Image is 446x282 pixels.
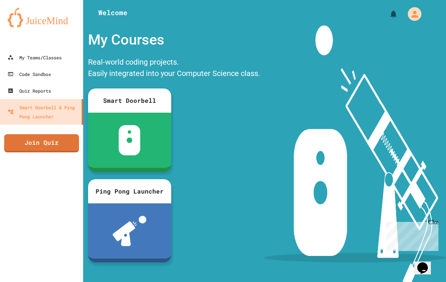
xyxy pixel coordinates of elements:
img: logo-orange.svg [8,8,76,27]
a: Join Quiz [4,134,79,152]
div: My Courses [84,25,264,54]
div: Smart Doorbell [88,88,171,113]
div: Real-world coding projects. Easily integrated into your Computer Science class. [84,54,264,83]
div: Ping Pong Launcher [88,179,171,203]
div: Chat with us now!Close [3,3,52,48]
iframe: chat widget [383,219,438,251]
div: Smart Doorbell & Ping Pong Launcher [8,103,79,121]
div: My Notifications [375,8,400,20]
div: My Teams/Classes [8,53,62,62]
div: Code Sandbox [8,70,51,79]
img: sdb-white.svg [119,125,140,155]
img: ppl-with-ball.png [113,216,146,246]
div: My Account [400,5,423,23]
iframe: chat widget [414,252,438,274]
div: Quiz Reports [8,86,51,95]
